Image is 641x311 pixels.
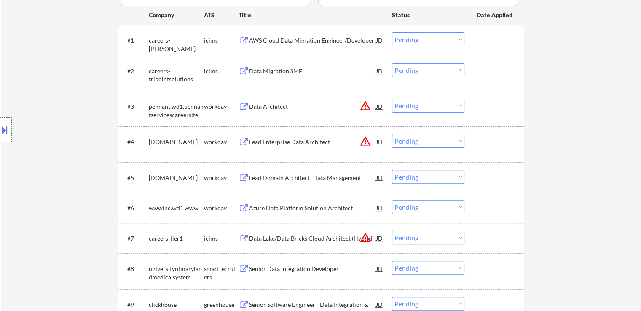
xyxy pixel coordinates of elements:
div: ATS [204,11,239,19]
button: warning_amber [359,135,371,147]
div: Title [239,11,384,19]
div: wwwinc.wd1.www [149,204,204,212]
div: Senior Data Integration Developer [249,265,376,273]
div: #9 [127,300,142,309]
div: universityofmarylandmedicalsystem [149,265,204,281]
div: #7 [127,234,142,243]
div: icims [204,36,239,45]
div: JD [375,170,384,185]
div: JD [375,99,384,114]
div: JD [375,134,384,149]
div: Data Migration SME [249,67,376,75]
div: JD [375,63,384,78]
div: Lead Domain Architect- Data Management [249,174,376,182]
div: Azure Data Platform Solution Architect [249,204,376,212]
div: workday [204,102,239,111]
div: [DOMAIN_NAME] [149,174,204,182]
div: careers-tier1 [149,234,204,243]
div: pennant.wd1.pennantservicescareersite [149,102,204,119]
div: AWS Cloud Data Migration Engineer/Developer [249,36,376,45]
div: Date Applied [477,11,514,19]
div: JD [375,261,384,276]
div: Lead Enterprise Data Architect [249,138,376,146]
div: workday [204,174,239,182]
div: #8 [127,265,142,273]
div: Data Lake/Data Bricks Cloud Architect (Hybrid) [249,234,376,243]
div: Status [392,7,464,22]
div: [DOMAIN_NAME] [149,138,204,146]
div: #1 [127,36,142,45]
div: JD [375,231,384,246]
div: careers-[PERSON_NAME] [149,36,204,53]
div: careers-tripointsolutions [149,67,204,83]
div: icims [204,67,239,75]
div: clickhouse [149,300,204,309]
div: Data Architect [249,102,376,111]
div: JD [375,200,384,215]
div: JD [375,32,384,48]
div: icims [204,234,239,243]
div: smartrecruiters [204,265,239,281]
div: workday [204,204,239,212]
div: workday [204,138,239,146]
button: warning_amber [359,232,371,244]
div: Company [149,11,204,19]
div: greenhouse [204,300,239,309]
button: warning_amber [359,100,371,112]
